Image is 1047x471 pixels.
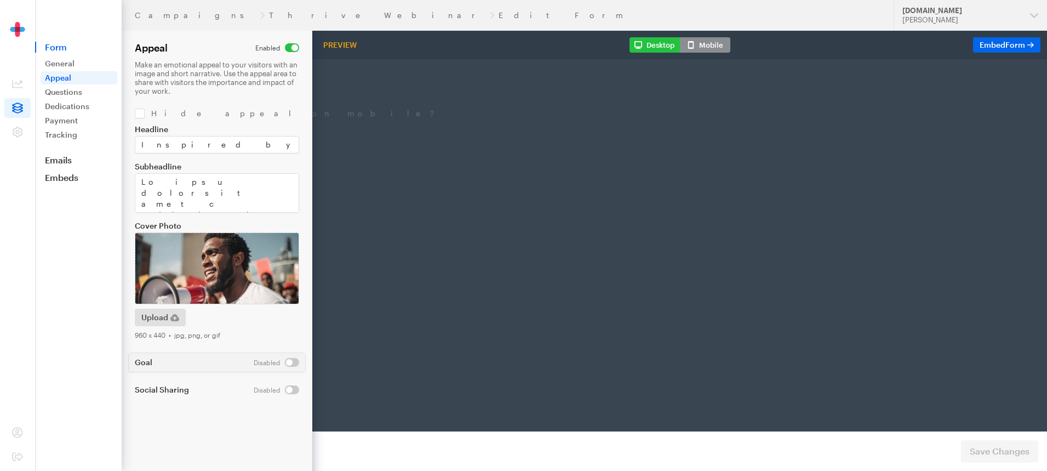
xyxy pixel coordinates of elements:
label: Headline [135,125,299,134]
button: Mobile [680,37,730,53]
label: Cover Photo [135,222,299,230]
div: [DOMAIN_NAME] [902,6,1021,15]
a: Payment [41,114,117,127]
img: cover.jpg [135,232,299,304]
a: Appeal [41,71,117,84]
label: Social Sharing [135,385,241,394]
button: Upload [135,309,186,326]
a: General [41,57,117,70]
a: EmbedForm [973,37,1040,53]
a: Tracking [41,128,117,141]
textarea: Lo ipsu dolorsit amet c adipiscing eli sed, doeiusmo tempor in utlabor. Etdol magnaaliquae admini... [135,173,299,213]
p: Make an emotional appeal to your visitors with an image and short narrative. Use the appeal area ... [135,60,299,95]
a: Questions [41,86,117,99]
a: Emails [35,155,122,166]
h2: Appeal [135,42,168,54]
div: Goal [135,358,152,367]
label: Subheadline [135,162,299,171]
span: Form [1005,40,1025,49]
a: Campaigns [135,11,256,20]
div: 960 x 440 • jpg, png, or gif [135,331,299,339]
a: Embeds [35,172,122,183]
a: Dedications [41,100,117,113]
span: Form [35,42,122,53]
span: Embed [980,40,1025,49]
span: Upload [141,311,168,324]
div: [PERSON_NAME] [902,15,1021,25]
div: Preview [319,40,361,50]
a: Thrive Webinar [269,11,485,20]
